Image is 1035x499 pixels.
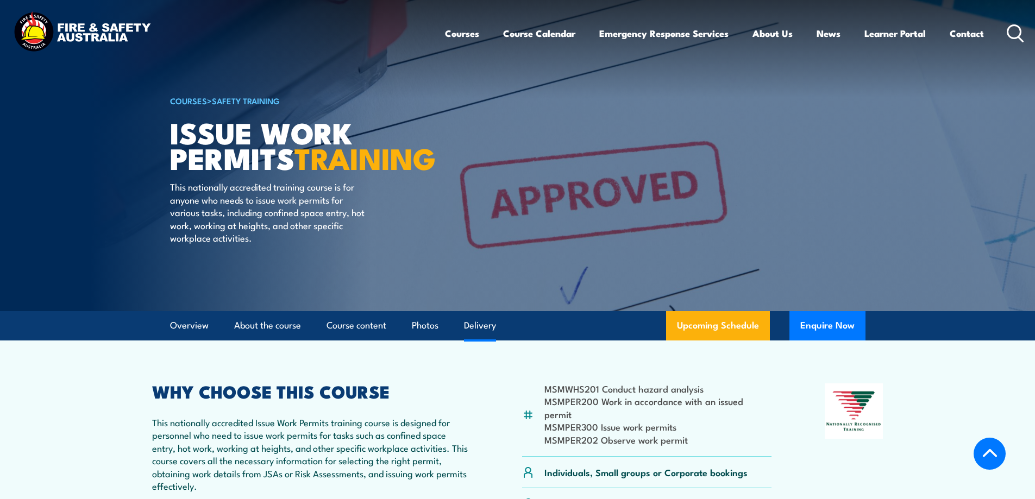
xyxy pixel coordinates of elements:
strong: TRAINING [294,135,436,180]
h2: WHY CHOOSE THIS COURSE [152,383,469,399]
li: MSMWHS201 Conduct hazard analysis [544,382,772,395]
p: This nationally accredited Issue Work Permits training course is designed for personnel who need ... [152,416,469,492]
img: Nationally Recognised Training logo. [825,383,883,439]
a: Overview [170,311,209,340]
a: Course Calendar [503,19,575,48]
a: About Us [752,19,793,48]
a: Safety Training [212,94,280,106]
h6: > [170,94,438,107]
p: Individuals, Small groups or Corporate bookings [544,466,748,478]
li: MSMPER300 Issue work permits [544,420,772,433]
a: Delivery [464,311,496,340]
a: Upcoming Schedule [666,311,770,340]
a: News [817,19,840,48]
a: Emergency Response Services [599,19,729,48]
li: MSMPER202 Observe work permit [544,433,772,446]
a: Learner Portal [864,19,926,48]
li: MSMPER200 Work in accordance with an issued permit [544,395,772,420]
h1: Issue Work Permits [170,119,438,170]
a: Contact [950,19,984,48]
a: About the course [234,311,301,340]
p: This nationally accredited training course is for anyone who needs to issue work permits for vari... [170,180,368,244]
a: Courses [445,19,479,48]
button: Enquire Now [789,311,865,340]
a: Photos [412,311,438,340]
a: Course content [327,311,386,340]
a: COURSES [170,94,207,106]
